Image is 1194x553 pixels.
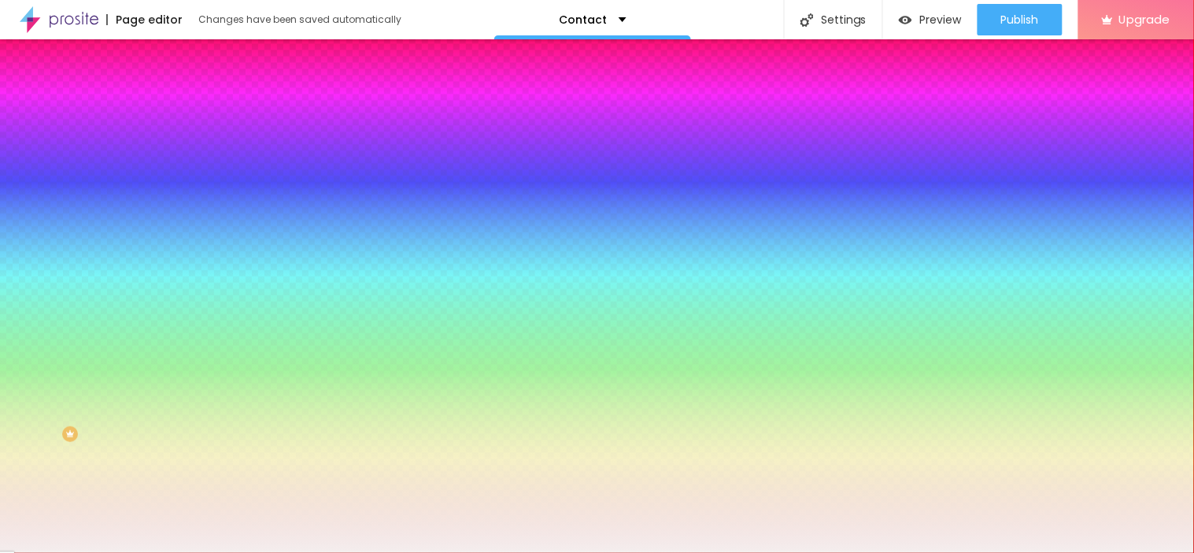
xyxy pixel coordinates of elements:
span: Preview [920,13,962,26]
span: Publish [1001,13,1039,26]
p: Contact [559,14,607,25]
div: Page editor [106,14,183,25]
button: Preview [883,4,978,35]
span: Upgrade [1119,13,1170,26]
div: Changes have been saved automatically [198,15,401,24]
img: Icone [800,13,814,27]
img: view-1.svg [899,13,912,27]
button: Publish [978,4,1063,35]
